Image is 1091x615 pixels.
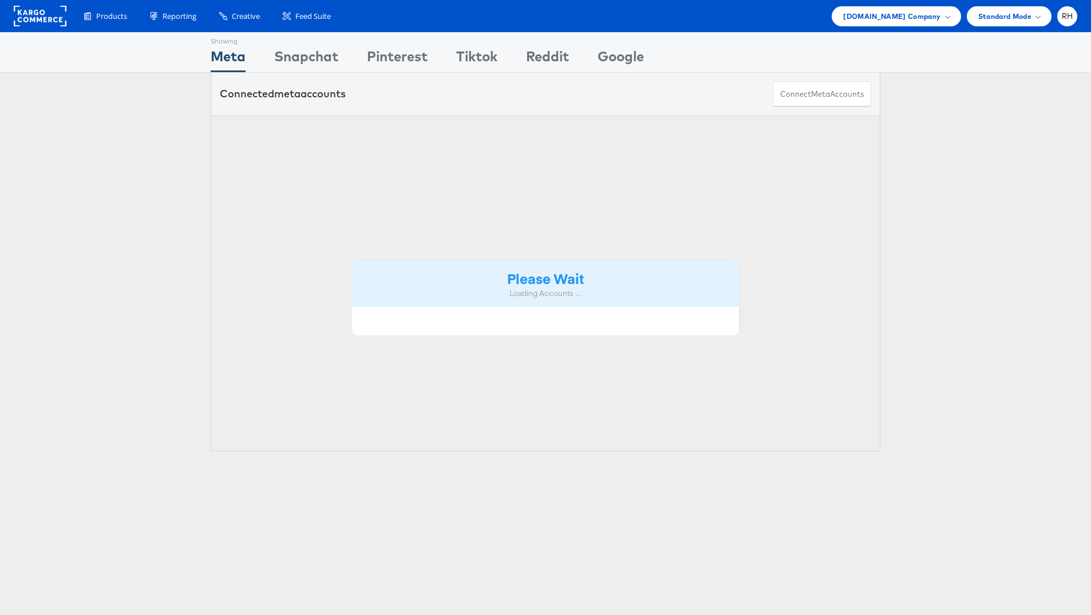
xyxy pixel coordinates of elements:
[274,87,301,100] span: meta
[96,11,127,22] span: Products
[295,11,331,22] span: Feed Suite
[507,269,584,287] strong: Please Wait
[526,46,569,72] div: Reddit
[1062,13,1073,20] span: RH
[773,81,871,107] button: ConnectmetaAccounts
[811,89,830,100] span: meta
[843,10,940,22] span: [DOMAIN_NAME] Company
[598,46,644,72] div: Google
[211,46,246,72] div: Meta
[232,11,260,22] span: Creative
[367,46,428,72] div: Pinterest
[220,86,346,101] div: Connected accounts
[361,288,730,299] div: Loading Accounts ....
[211,33,246,46] div: Showing
[163,11,196,22] span: Reporting
[978,10,1031,22] span: Standard Mode
[456,46,497,72] div: Tiktok
[274,46,338,72] div: Snapchat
